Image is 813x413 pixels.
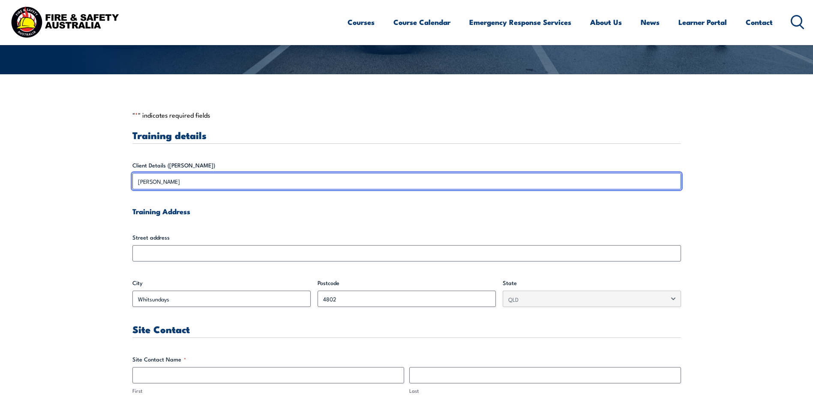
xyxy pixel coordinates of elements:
[132,130,681,140] h3: Training details
[503,279,681,287] label: State
[132,355,186,364] legend: Site Contact Name
[132,233,681,242] label: Street address
[590,11,622,33] a: About Us
[393,11,450,33] a: Course Calendar
[132,279,311,287] label: City
[132,324,681,334] h3: Site Contact
[469,11,571,33] a: Emergency Response Services
[678,11,727,33] a: Learner Portal
[746,11,773,33] a: Contact
[318,279,496,287] label: Postcode
[132,206,681,216] h4: Training Address
[132,111,681,119] p: " " indicates required fields
[132,387,404,395] label: First
[641,11,660,33] a: News
[409,387,681,395] label: Last
[348,11,375,33] a: Courses
[132,161,681,170] label: Client Details ([PERSON_NAME])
